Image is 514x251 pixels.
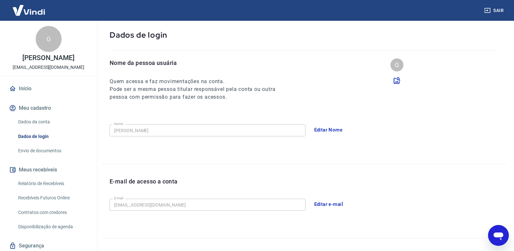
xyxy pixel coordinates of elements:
[483,5,506,17] button: Sair
[114,121,123,126] label: Nome
[13,64,84,71] p: [EMAIL_ADDRESS][DOMAIN_NAME]
[36,26,62,52] div: G
[16,144,89,157] a: Envio de documentos
[110,30,498,40] p: Dados de login
[110,58,287,67] p: Nome da pessoa usuária
[22,55,74,61] p: [PERSON_NAME]
[488,225,509,246] iframe: Botão para abrir a janela de mensagens
[110,177,178,186] p: E-mail de acesso a conta
[16,191,89,205] a: Recebíveis Futuros Online
[8,163,89,177] button: Meus recebíveis
[311,123,346,137] button: Editar Nome
[8,101,89,115] button: Meu cadastro
[8,0,50,20] img: Vindi
[16,130,89,143] a: Dados de login
[16,220,89,233] a: Disponibilização de agenda
[110,85,287,101] h6: Pode ser a mesma pessoa titular responsável pela conta ou outra pessoa com permissão para fazer o...
[16,206,89,219] a: Contratos com credores
[390,58,403,71] div: G
[311,197,347,211] button: Editar e-mail
[16,177,89,190] a: Relatório de Recebíveis
[114,196,123,201] label: E-mail
[16,115,89,129] a: Dados da conta
[110,78,287,85] h6: Quem acessa e faz movimentações na conta.
[8,82,89,96] a: Início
